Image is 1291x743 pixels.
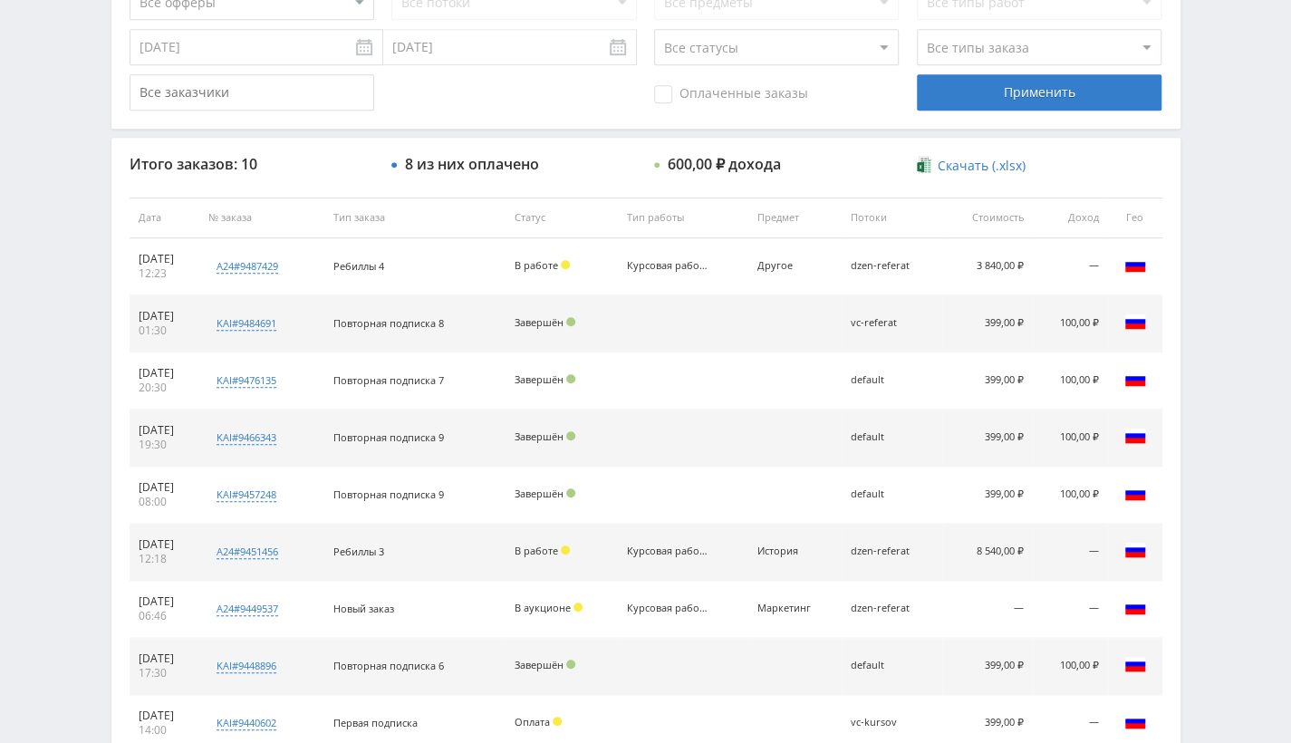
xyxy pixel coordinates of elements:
td: 8 540,00 ₽ [942,524,1034,581]
th: Дата [130,198,199,238]
span: Ребиллы 3 [333,545,384,558]
div: dzen-referat [851,260,932,272]
div: 12:23 [139,266,190,281]
div: 14:00 [139,723,190,738]
div: 12:18 [139,552,190,566]
div: 01:30 [139,323,190,338]
td: 100,00 ₽ [1033,467,1107,524]
span: Подтвержден [566,374,575,383]
img: xlsx [917,156,932,174]
span: Завершён [515,372,564,386]
span: Повторная подписка 9 [333,430,444,444]
div: Другое [757,260,833,272]
div: default [851,431,932,443]
span: Оплата [515,715,550,729]
div: Курсовая работа [627,603,708,614]
span: Подтвержден [566,488,575,497]
div: a24#9449537 [217,602,278,616]
div: История [757,545,833,557]
td: 399,00 ₽ [942,295,1034,352]
div: Курсовая работа [627,260,708,272]
div: [DATE] [139,252,190,266]
span: Подтвержден [566,317,575,326]
div: 06:46 [139,609,190,623]
img: rus.png [1124,368,1146,390]
span: Подтвержден [566,431,575,440]
div: kai#9476135 [217,373,276,388]
div: [DATE] [139,709,190,723]
div: dzen-referat [851,545,932,557]
th: Тип работы [618,198,748,238]
div: 19:30 [139,438,190,452]
div: kai#9457248 [217,487,276,502]
span: Повторная подписка 7 [333,373,444,387]
td: 399,00 ₽ [942,467,1034,524]
img: rus.png [1124,539,1146,561]
td: 100,00 ₽ [1033,352,1107,410]
div: kai#9448896 [217,659,276,673]
span: Ребиллы 4 [333,259,384,273]
div: [DATE] [139,594,190,609]
div: [DATE] [139,651,190,666]
div: dzen-referat [851,603,932,614]
div: [DATE] [139,423,190,438]
td: — [1033,524,1107,581]
div: Курсовая работа [627,545,708,557]
div: Применить [917,74,1161,111]
div: 08:00 [139,495,190,509]
td: 100,00 ₽ [1033,295,1107,352]
td: 399,00 ₽ [942,352,1034,410]
div: default [851,660,932,671]
span: Холд [553,717,562,726]
th: Потоки [842,198,942,238]
span: Завершён [515,658,564,671]
div: a24#9451456 [217,545,278,559]
div: [DATE] [139,480,190,495]
th: Тип заказа [324,198,506,238]
div: vc-referat [851,317,932,329]
span: Скачать (.xlsx) [938,159,1026,173]
span: Завершён [515,315,564,329]
img: rus.png [1124,596,1146,618]
div: 17:30 [139,666,190,680]
td: 399,00 ₽ [942,410,1034,467]
td: — [942,581,1034,638]
img: rus.png [1124,425,1146,447]
div: default [851,374,932,386]
div: Маркетинг [757,603,833,614]
td: — [1033,581,1107,638]
img: rus.png [1124,254,1146,275]
span: В аукционе [515,601,571,614]
div: a24#9487429 [217,259,278,274]
img: rus.png [1124,482,1146,504]
div: 8 из них оплачено [405,156,539,172]
span: Холд [573,603,583,612]
div: [DATE] [139,366,190,381]
th: Доход [1033,198,1107,238]
span: Холд [561,545,570,555]
span: Завершён [515,487,564,500]
th: Статус [506,198,618,238]
span: Повторная подписка 6 [333,659,444,672]
span: Первая подписка [333,716,418,729]
img: rus.png [1124,710,1146,732]
span: Завершён [515,429,564,443]
span: В работе [515,258,558,272]
div: 600,00 ₽ дохода [668,156,781,172]
div: vc-kursov [851,717,932,729]
span: В работе [515,544,558,557]
input: Все заказчики [130,74,374,111]
img: rus.png [1124,653,1146,675]
div: [DATE] [139,537,190,552]
div: Итого заказов: 10 [130,156,374,172]
th: № заказа [199,198,324,238]
th: Стоимость [942,198,1034,238]
div: [DATE] [139,309,190,323]
div: default [851,488,932,500]
span: Холд [561,260,570,269]
a: Скачать (.xlsx) [917,157,1026,175]
div: kai#9466343 [217,430,276,445]
div: 20:30 [139,381,190,395]
td: 100,00 ₽ [1033,410,1107,467]
td: — [1033,238,1107,295]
